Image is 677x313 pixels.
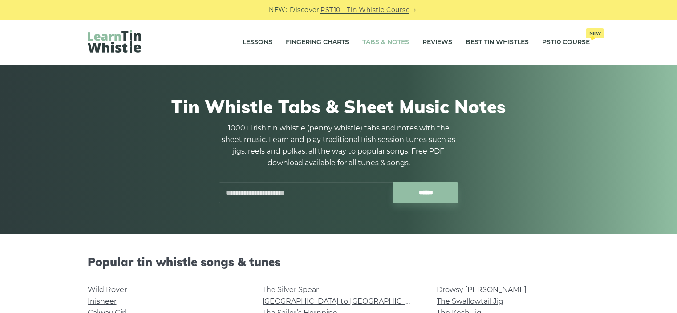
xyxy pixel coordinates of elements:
a: Reviews [422,31,452,53]
a: The Silver Spear [262,285,319,294]
a: Inisheer [88,297,117,305]
a: [GEOGRAPHIC_DATA] to [GEOGRAPHIC_DATA] [262,297,426,305]
a: PST10 CourseNew [542,31,590,53]
a: Tabs & Notes [362,31,409,53]
h1: Tin Whistle Tabs & Sheet Music Notes [88,96,590,117]
img: LearnTinWhistle.com [88,30,141,53]
a: Lessons [243,31,272,53]
a: Wild Rover [88,285,127,294]
h2: Popular tin whistle songs & tunes [88,255,590,269]
a: The Swallowtail Jig [437,297,503,305]
span: New [586,28,604,38]
a: Best Tin Whistles [466,31,529,53]
p: 1000+ Irish tin whistle (penny whistle) tabs and notes with the sheet music. Learn and play tradi... [219,122,459,169]
a: Fingering Charts [286,31,349,53]
a: Drowsy [PERSON_NAME] [437,285,527,294]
